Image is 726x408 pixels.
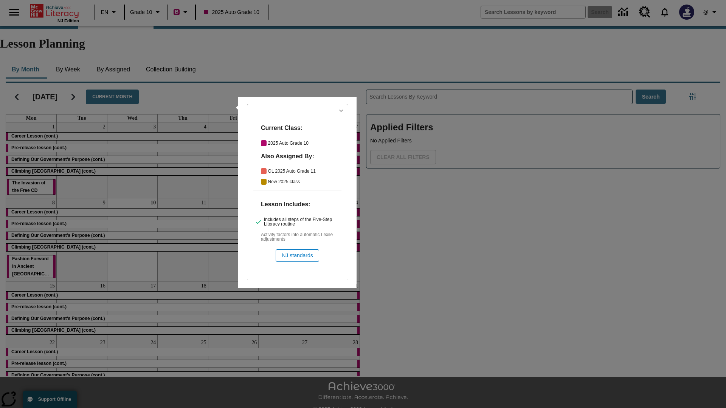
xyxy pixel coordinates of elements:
span: Includes all steps of the Five-Step Literacy routine [264,217,341,226]
span: Activity factors into automatic Lexile adjustments [261,232,341,241]
h6: Also Assigned By: [261,151,341,161]
div: lesson details [247,104,347,280]
span: OL 2025 Auto Grade 11 [268,169,341,173]
h6: Lesson Includes: [261,199,341,209]
span: New 2025 class [268,179,341,184]
button: Hide Details [335,105,347,116]
span: NJ standards [282,252,313,260]
button: NJ standards [276,249,319,262]
span: 2025 Auto Grade 10 [268,141,341,145]
h6: Current Class: [261,123,341,133]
